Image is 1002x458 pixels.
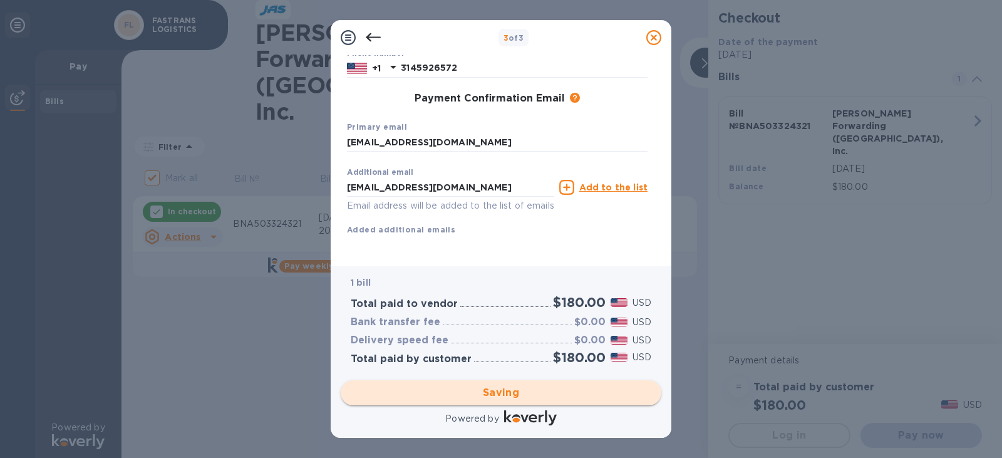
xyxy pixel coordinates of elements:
b: 1 bill [351,278,371,288]
h3: Total paid to vendor [351,298,458,310]
p: USD [633,296,651,310]
u: Add to the list [579,182,648,192]
img: USD [611,353,628,362]
h3: $0.00 [574,335,606,346]
img: US [347,61,367,75]
h2: $180.00 [553,350,606,365]
p: USD [633,316,651,329]
h2: $180.00 [553,294,606,310]
p: +1 [372,62,381,75]
h3: $0.00 [574,316,606,328]
img: USD [611,318,628,326]
p: Email address will be added to the list of emails [347,199,554,213]
input: Enter additional email [347,178,554,197]
img: USD [611,298,628,307]
p: USD [633,351,651,364]
img: Logo [504,410,557,425]
label: Additional email [347,169,413,177]
b: of 3 [504,33,524,43]
h3: Payment Confirmation Email [415,93,565,105]
h3: Bank transfer fee [351,316,440,328]
p: Powered by [445,412,498,425]
span: 3 [504,33,509,43]
h3: Delivery speed fee [351,335,448,346]
p: USD [633,334,651,347]
b: Primary email [347,122,407,132]
input: Enter your phone number [401,59,648,78]
h3: Total paid by customer [351,353,472,365]
b: Added additional emails [347,225,455,234]
img: USD [611,336,628,345]
input: Enter your primary name [347,133,648,152]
